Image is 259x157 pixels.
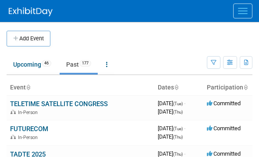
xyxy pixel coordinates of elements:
[158,150,185,157] span: [DATE]
[154,80,203,95] th: Dates
[60,56,98,73] a: Past177
[10,125,48,133] a: FUTURECOM
[158,133,183,140] span: [DATE]
[207,150,241,157] span: Committed
[158,108,183,115] span: [DATE]
[233,4,252,18] button: Menu
[10,100,108,108] a: TELETIME SATELLITE CONGRESS
[207,100,241,107] span: Committed
[9,7,53,16] img: ExhibitDay
[174,84,178,91] a: Sort by Start Date
[184,150,185,157] span: -
[11,135,16,139] img: In-Person Event
[7,31,50,46] button: Add Event
[173,152,183,157] span: (Thu)
[158,100,185,107] span: [DATE]
[7,56,58,73] a: Upcoming46
[203,80,252,95] th: Participation
[42,60,51,67] span: 46
[26,84,30,91] a: Sort by Event Name
[173,110,183,114] span: (Thu)
[158,125,185,132] span: [DATE]
[173,101,183,106] span: (Tue)
[173,135,183,139] span: (Thu)
[18,110,40,115] span: In-Person
[11,110,16,114] img: In-Person Event
[173,126,183,131] span: (Tue)
[184,100,185,107] span: -
[7,80,154,95] th: Event
[243,84,248,91] a: Sort by Participation Type
[79,60,91,67] span: 177
[18,135,40,140] span: In-Person
[207,125,241,132] span: Committed
[184,125,185,132] span: -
